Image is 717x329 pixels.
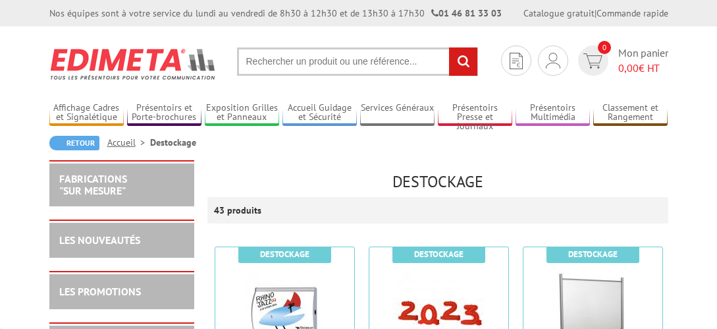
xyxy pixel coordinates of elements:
span: 0,00 [618,61,639,75]
a: Classement et Rangement [593,102,668,124]
b: Destockage [568,249,618,260]
a: devis rapide 0 Mon panier 0,00€ HT [575,45,668,76]
a: FABRICATIONS"Sur Mesure" [59,172,127,197]
b: Destockage [414,249,464,260]
input: Rechercher un produit ou une référence... [237,47,478,76]
a: Catalogue gratuit [523,7,595,19]
a: Accueil Guidage et Sécurité [282,102,357,124]
a: Commande rapide [597,7,668,19]
a: Présentoirs et Porte-brochures [127,102,201,124]
a: Accueil [107,136,150,148]
li: Destockage [150,136,196,149]
a: Retour [49,136,99,150]
span: Destockage [392,171,483,192]
span: 0 [598,41,611,54]
a: LES NOUVEAUTÉS [59,233,140,247]
a: Services Généraux [360,102,435,124]
b: Destockage [260,249,309,260]
strong: 01 46 81 33 03 [431,7,502,19]
img: Edimeta [49,40,217,88]
a: Exposition Grilles et Panneaux [205,102,279,124]
img: devis rapide [583,53,602,69]
img: devis rapide [510,53,523,69]
span: Mon panier [618,45,668,76]
a: Présentoirs Presse et Journaux [438,102,512,124]
input: rechercher [449,47,477,76]
p: 43 produits [214,197,263,224]
span: € HT [618,61,668,76]
a: Affichage Cadres et Signalétique [49,102,124,124]
div: | [523,7,668,20]
div: Nos équipes sont à votre service du lundi au vendredi de 8h30 à 12h30 et de 13h30 à 17h30 [49,7,502,20]
img: devis rapide [546,53,560,69]
a: Présentoirs Multimédia [516,102,590,124]
a: LES PROMOTIONS [59,285,141,298]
